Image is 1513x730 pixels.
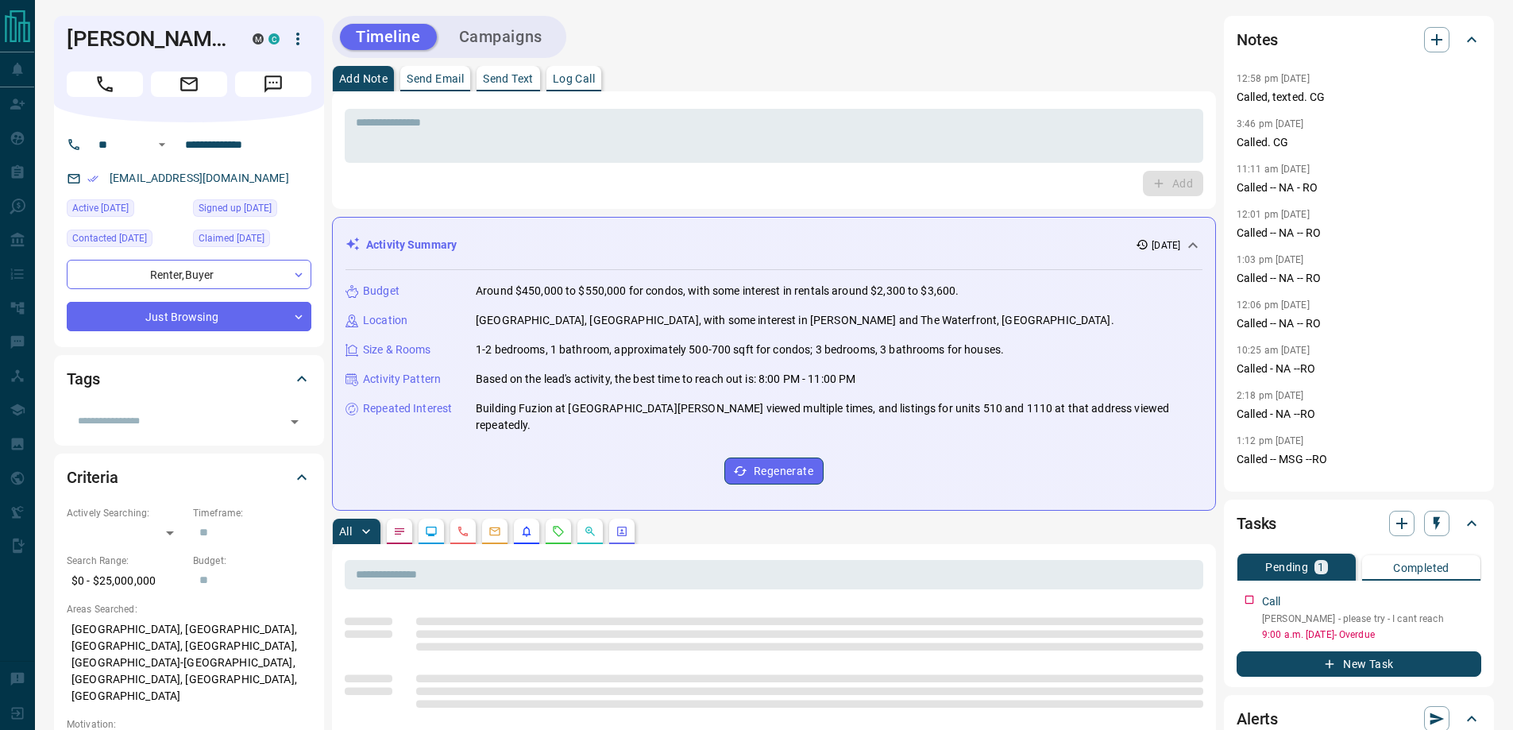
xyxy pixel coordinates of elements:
[363,342,431,358] p: Size & Rooms
[110,172,289,184] a: [EMAIL_ADDRESS][DOMAIN_NAME]
[363,400,452,417] p: Repeated Interest
[339,526,352,537] p: All
[284,411,306,433] button: Open
[67,568,185,594] p: $0 - $25,000,000
[552,525,565,538] svg: Requests
[67,71,143,97] span: Call
[1393,562,1449,574] p: Completed
[67,366,99,392] h2: Tags
[363,371,441,388] p: Activity Pattern
[1237,225,1481,241] p: Called -- NA -- RO
[67,465,118,490] h2: Criteria
[199,200,272,216] span: Signed up [DATE]
[1237,504,1481,543] div: Tasks
[724,458,824,485] button: Regenerate
[366,237,457,253] p: Activity Summary
[151,71,227,97] span: Email
[476,371,855,388] p: Based on the lead's activity, the best time to reach out is: 8:00 PM - 11:00 PM
[67,458,311,496] div: Criteria
[268,33,280,44] div: condos.ca
[67,554,185,568] p: Search Range:
[340,24,437,50] button: Timeline
[1237,209,1310,220] p: 12:01 pm [DATE]
[67,26,229,52] h1: [PERSON_NAME]
[193,199,311,222] div: Fri Nov 13 2020
[72,230,147,246] span: Contacted [DATE]
[520,525,533,538] svg: Listing Alerts
[199,230,264,246] span: Claimed [DATE]
[616,525,628,538] svg: Agent Actions
[72,200,129,216] span: Active [DATE]
[1237,21,1481,59] div: Notes
[1237,406,1481,423] p: Called - NA --RO
[1237,118,1304,129] p: 3:46 pm [DATE]
[345,230,1202,260] div: Activity Summary[DATE]
[1237,299,1310,311] p: 12:06 pm [DATE]
[407,73,464,84] p: Send Email
[1237,435,1304,446] p: 1:12 pm [DATE]
[1237,315,1481,332] p: Called -- NA -- RO
[476,400,1202,434] p: Building Fuzion at [GEOGRAPHIC_DATA][PERSON_NAME] viewed multiple times, and listings for units 5...
[1237,651,1481,677] button: New Task
[339,73,388,84] p: Add Note
[476,312,1114,329] p: [GEOGRAPHIC_DATA], [GEOGRAPHIC_DATA], with some interest in [PERSON_NAME] and The Waterfront, [GE...
[1265,562,1308,573] p: Pending
[253,33,264,44] div: mrloft.ca
[1237,511,1276,536] h2: Tasks
[1237,89,1481,106] p: Called, texted. CG
[67,602,311,616] p: Areas Searched:
[193,230,311,252] div: Mon Mar 25 2024
[67,360,311,398] div: Tags
[476,342,1004,358] p: 1-2 bedrooms, 1 bathroom, approximately 500-700 sqft for condos; 3 bedrooms, 3 bathrooms for houses.
[363,312,407,329] p: Location
[1237,481,1304,492] p: 1:57 pm [DATE]
[1237,345,1310,356] p: 10:25 am [DATE]
[1237,73,1310,84] p: 12:58 pm [DATE]
[483,73,534,84] p: Send Text
[1237,451,1481,468] p: Called -- MSG --RO
[1262,612,1481,626] p: [PERSON_NAME] - please try - I cant reach
[1237,134,1481,151] p: Called. CG
[87,173,98,184] svg: Email Verified
[1237,390,1304,401] p: 2:18 pm [DATE]
[1262,593,1281,610] p: Call
[443,24,558,50] button: Campaigns
[488,525,501,538] svg: Emails
[1318,562,1324,573] p: 1
[1237,164,1310,175] p: 11:11 am [DATE]
[1237,361,1481,377] p: Called - NA --RO
[67,616,311,709] p: [GEOGRAPHIC_DATA], [GEOGRAPHIC_DATA], [GEOGRAPHIC_DATA], [GEOGRAPHIC_DATA], [GEOGRAPHIC_DATA]-[GE...
[457,525,469,538] svg: Calls
[1262,628,1481,642] p: 9:00 a.m. [DATE] - Overdue
[67,260,311,289] div: Renter , Buyer
[193,554,311,568] p: Budget:
[67,506,185,520] p: Actively Searching:
[193,506,311,520] p: Timeframe:
[67,199,185,222] div: Wed Aug 06 2025
[393,525,406,538] svg: Notes
[1237,27,1278,52] h2: Notes
[1152,238,1180,253] p: [DATE]
[363,283,399,299] p: Budget
[152,135,172,154] button: Open
[425,525,438,538] svg: Lead Browsing Activity
[1237,180,1481,196] p: Called -- NA - RO
[1237,254,1304,265] p: 1:03 pm [DATE]
[67,230,185,252] div: Tue Sep 09 2025
[553,73,595,84] p: Log Call
[584,525,596,538] svg: Opportunities
[235,71,311,97] span: Message
[1237,270,1481,287] p: Called -- NA -- RO
[67,302,311,331] div: Just Browsing
[476,283,959,299] p: Around $450,000 to $550,000 for condos, with some interest in rentals around $2,300 to $3,600.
